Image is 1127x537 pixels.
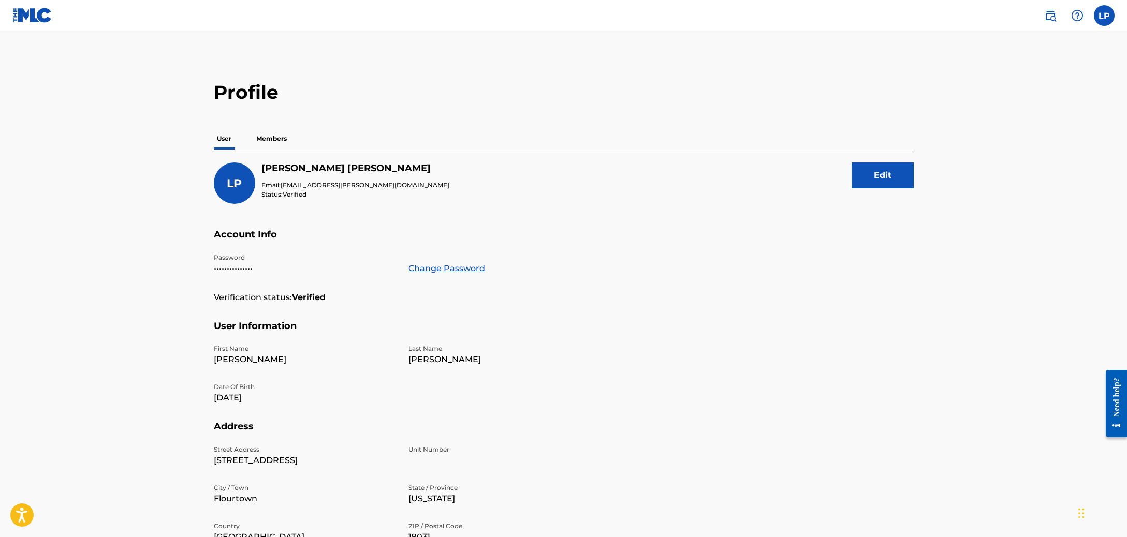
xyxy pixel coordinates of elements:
[214,344,396,353] p: First Name
[214,421,914,445] h5: Address
[408,483,591,493] p: State / Province
[214,353,396,366] p: [PERSON_NAME]
[214,445,396,454] p: Street Address
[214,291,292,304] p: Verification status:
[408,521,591,531] p: ZIP / Postal Code
[408,262,485,275] a: Change Password
[253,128,290,150] p: Members
[214,521,396,531] p: Country
[214,320,914,345] h5: User Information
[1098,361,1127,446] iframe: Resource Center
[408,445,591,454] p: Unit Number
[214,81,914,104] h2: Profile
[214,382,396,392] p: Date Of Birth
[408,493,591,505] p: [US_STATE]
[408,353,591,366] p: [PERSON_NAME]
[261,162,449,174] h5: Lenny Pelullo Slade
[214,262,396,275] p: •••••••••••••••
[214,229,914,253] h5: Account Info
[1071,9,1084,22] img: help
[281,181,449,189] span: [EMAIL_ADDRESS][PERSON_NAME][DOMAIN_NAME]
[12,8,52,23] img: MLC Logo
[1078,498,1085,529] div: Drag
[1044,9,1057,22] img: search
[852,162,914,188] button: Edit
[214,454,396,467] p: [STREET_ADDRESS]
[1075,487,1127,537] iframe: Chat Widget
[214,253,396,262] p: Password
[261,190,449,199] p: Status:
[1094,5,1115,26] div: User Menu
[227,176,242,190] span: LP
[214,493,396,505] p: Flourtown
[283,190,306,198] span: Verified
[1040,5,1061,26] a: Public Search
[408,344,591,353] p: Last Name
[214,483,396,493] p: City / Town
[261,181,449,190] p: Email:
[1067,5,1088,26] div: Help
[214,392,396,404] p: [DATE]
[214,128,235,150] p: User
[292,291,326,304] strong: Verified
